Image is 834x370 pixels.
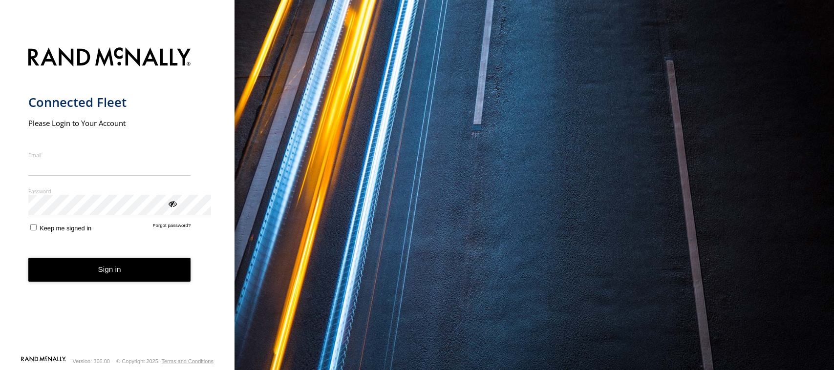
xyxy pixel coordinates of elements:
[40,225,91,232] span: Keep me signed in
[28,187,191,195] label: Password
[73,358,110,364] div: Version: 306.00
[28,118,191,128] h2: Please Login to Your Account
[28,258,191,282] button: Sign in
[153,223,191,232] a: Forgot password?
[21,356,66,366] a: Visit our Website
[30,224,37,230] input: Keep me signed in
[116,358,214,364] div: © Copyright 2025 -
[28,45,191,70] img: Rand McNally
[162,358,214,364] a: Terms and Conditions
[28,41,207,355] form: main
[28,94,191,110] h1: Connected Fleet
[167,198,177,208] div: ViewPassword
[28,151,191,159] label: Email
